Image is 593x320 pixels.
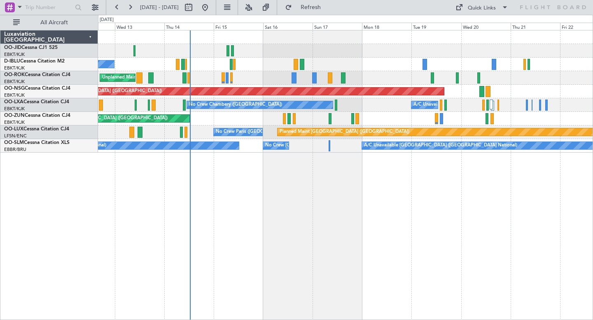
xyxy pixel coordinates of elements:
[21,20,87,26] span: All Aircraft
[451,1,512,14] button: Quick Links
[294,5,328,10] span: Refresh
[4,72,70,77] a: OO-ROKCessna Citation CJ4
[216,126,297,138] div: No Crew Paris ([GEOGRAPHIC_DATA])
[4,140,24,145] span: OO-SLM
[140,4,179,11] span: [DATE] - [DATE]
[4,113,70,118] a: OO-ZUNCessna Citation CJ4
[4,133,27,139] a: LFSN/ENC
[4,119,25,125] a: EBKT/KJK
[4,65,25,71] a: EBKT/KJK
[189,99,282,111] div: No Crew Chambery ([GEOGRAPHIC_DATA])
[164,23,214,30] div: Thu 14
[4,106,25,112] a: EBKT/KJK
[4,140,70,145] a: OO-SLMCessna Citation XLS
[100,16,114,23] div: [DATE]
[4,127,23,132] span: OO-LUX
[4,86,25,91] span: OO-NSG
[102,72,235,84] div: Unplanned Maint [GEOGRAPHIC_DATA]-[GEOGRAPHIC_DATA]
[4,45,21,50] span: OO-JID
[281,1,331,14] button: Refresh
[313,23,362,30] div: Sun 17
[9,16,89,29] button: All Aircraft
[4,127,69,132] a: OO-LUXCessna Citation CJ4
[413,99,448,111] div: A/C Unavailable
[4,59,20,64] span: D-IBLU
[263,23,313,30] div: Sat 16
[4,72,25,77] span: OO-ROK
[214,23,263,30] div: Fri 15
[4,100,23,104] span: OO-LXA
[265,139,403,152] div: No Crew [GEOGRAPHIC_DATA] ([GEOGRAPHIC_DATA] National)
[4,79,25,85] a: EBKT/KJK
[4,113,25,118] span: OO-ZUN
[4,92,25,98] a: EBKT/KJK
[4,51,25,58] a: EBKT/KJK
[4,100,69,104] a: OO-LXACessna Citation CJ4
[25,1,72,14] input: Trip Number
[4,59,65,64] a: D-IBLUCessna Citation M2
[461,23,511,30] div: Wed 20
[4,86,70,91] a: OO-NSGCessna Citation CJ4
[411,23,461,30] div: Tue 19
[362,23,411,30] div: Mon 18
[280,126,409,138] div: Planned Maint [GEOGRAPHIC_DATA] ([GEOGRAPHIC_DATA])
[32,112,168,125] div: Unplanned Maint [GEOGRAPHIC_DATA] ([GEOGRAPHIC_DATA])
[115,23,164,30] div: Wed 13
[364,139,517,152] div: A/C Unavailable [GEOGRAPHIC_DATA] ([GEOGRAPHIC_DATA] National)
[468,4,496,12] div: Quick Links
[511,23,560,30] div: Thu 21
[4,146,26,153] a: EBBR/BRU
[4,45,58,50] a: OO-JIDCessna CJ1 525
